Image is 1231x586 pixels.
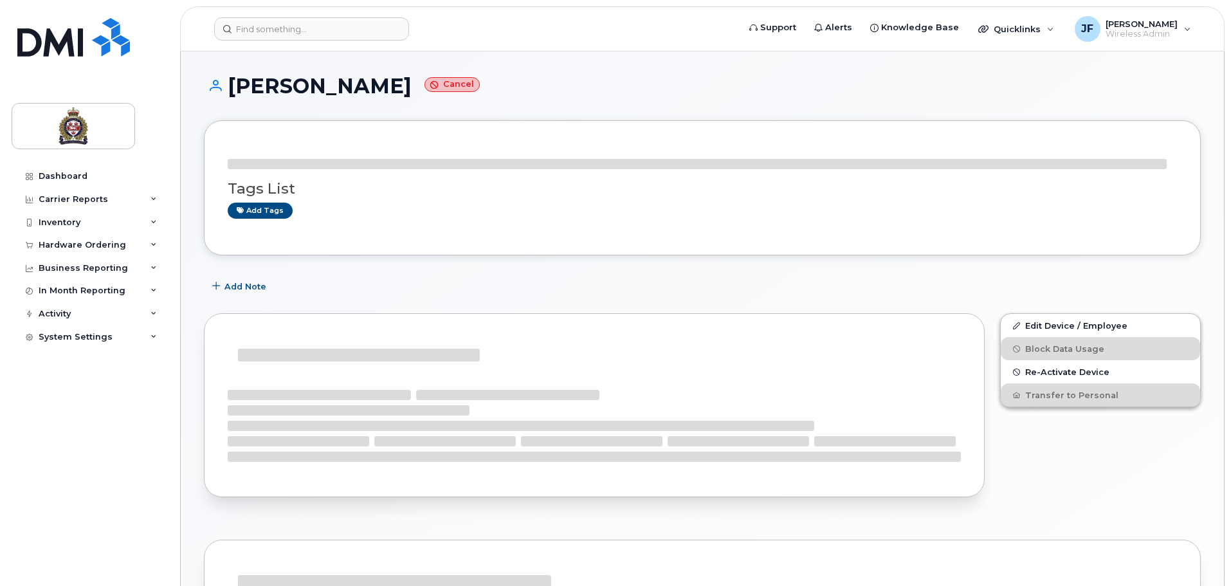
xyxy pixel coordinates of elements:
small: Cancel [424,77,480,92]
button: Transfer to Personal [1001,383,1200,407]
button: Re-Activate Device [1001,360,1200,383]
span: Add Note [224,280,266,293]
span: Re-Activate Device [1025,367,1109,377]
a: Edit Device / Employee [1001,314,1200,337]
h3: Tags List [228,181,1177,197]
button: Add Note [204,275,277,298]
button: Block Data Usage [1001,337,1200,360]
h1: [PERSON_NAME] [204,75,1201,97]
a: Add tags [228,203,293,219]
